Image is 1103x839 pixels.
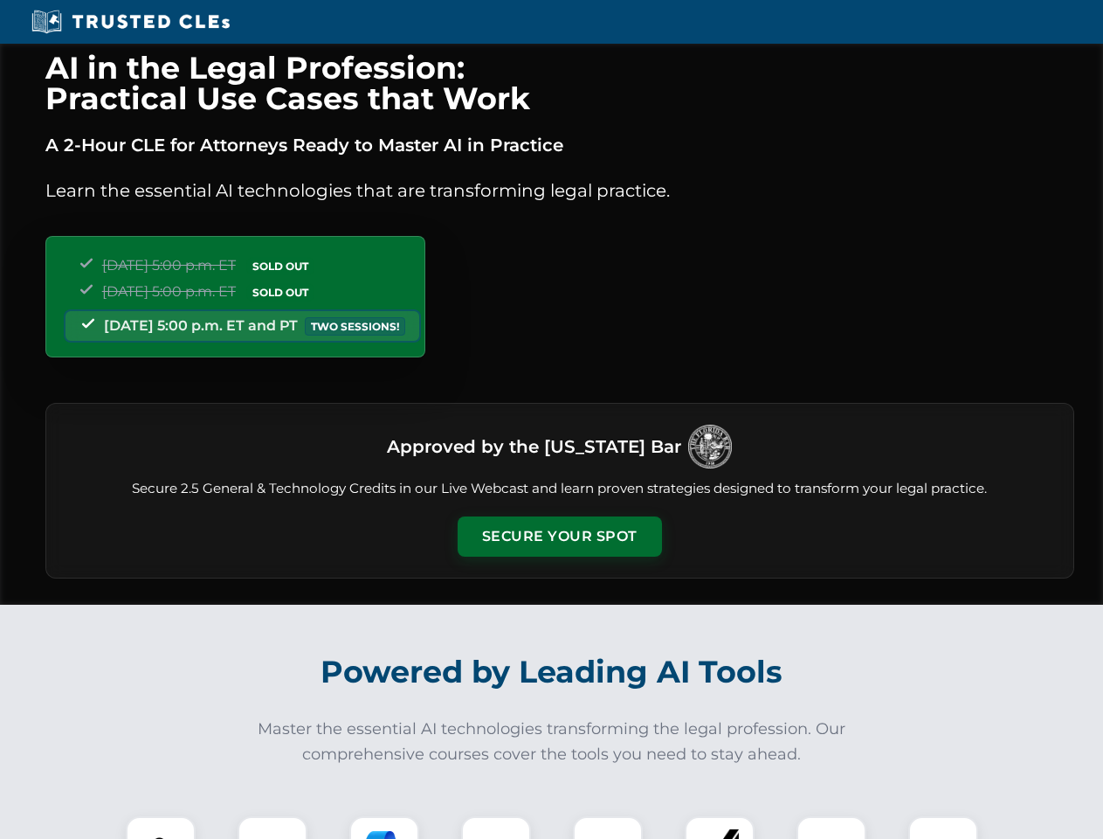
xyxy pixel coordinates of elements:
p: Learn the essential AI technologies that are transforming legal practice. [45,177,1074,205]
p: A 2-Hour CLE for Attorneys Ready to Master AI in Practice [45,131,1074,159]
span: [DATE] 5:00 p.m. ET [102,283,236,300]
button: Secure Your Spot [458,517,662,557]
h1: AI in the Legal Profession: Practical Use Cases that Work [45,52,1074,114]
p: Secure 2.5 General & Technology Credits in our Live Webcast and learn proven strategies designed ... [67,479,1052,499]
p: Master the essential AI technologies transforming the legal profession. Our comprehensive courses... [246,717,858,767]
span: [DATE] 5:00 p.m. ET [102,257,236,274]
h3: Approved by the [US_STATE] Bar [387,431,681,462]
span: SOLD OUT [246,257,314,275]
h2: Powered by Leading AI Tools [68,641,1036,703]
img: Trusted CLEs [26,9,235,35]
img: Logo [688,425,732,468]
span: SOLD OUT [246,283,314,302]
